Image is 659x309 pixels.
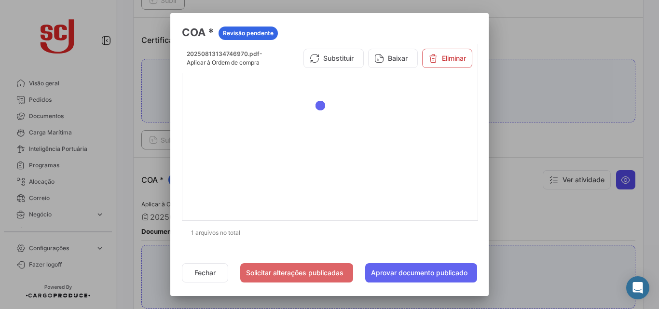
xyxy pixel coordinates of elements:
[368,49,418,68] button: Baixar
[422,49,472,68] button: Eliminar
[182,25,477,40] h3: COA *
[626,276,649,299] div: Abrir Intercom Messenger
[303,49,364,68] button: Substituir
[182,221,477,245] div: 1 arquivos no total
[187,50,260,57] span: 20250813134746970.pdf
[182,263,228,282] button: Fechar
[365,263,477,282] button: Aprovar documento publicado
[223,29,274,38] span: Revisão pendente
[240,263,353,282] button: Solicitar alterações publicadas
